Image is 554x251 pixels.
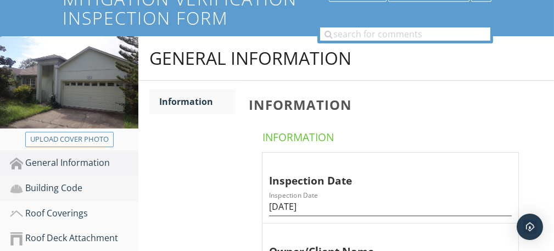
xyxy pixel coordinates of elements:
div: Information [159,95,236,108]
input: Inspection Date [269,198,512,216]
div: Roof Deck Attachment [10,231,138,246]
div: Roof Coverings [10,207,138,221]
div: General Information [10,156,138,170]
h4: Information [262,126,523,144]
div: Open Intercom Messenger [517,214,543,240]
input: search for comments [320,27,490,41]
div: Upload cover photo [30,134,109,145]
div: General Information [149,47,351,69]
button: Upload cover photo [25,132,114,147]
div: Inspection Date [269,157,499,189]
div: Building Code [10,181,138,196]
h3: Information [249,97,536,112]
